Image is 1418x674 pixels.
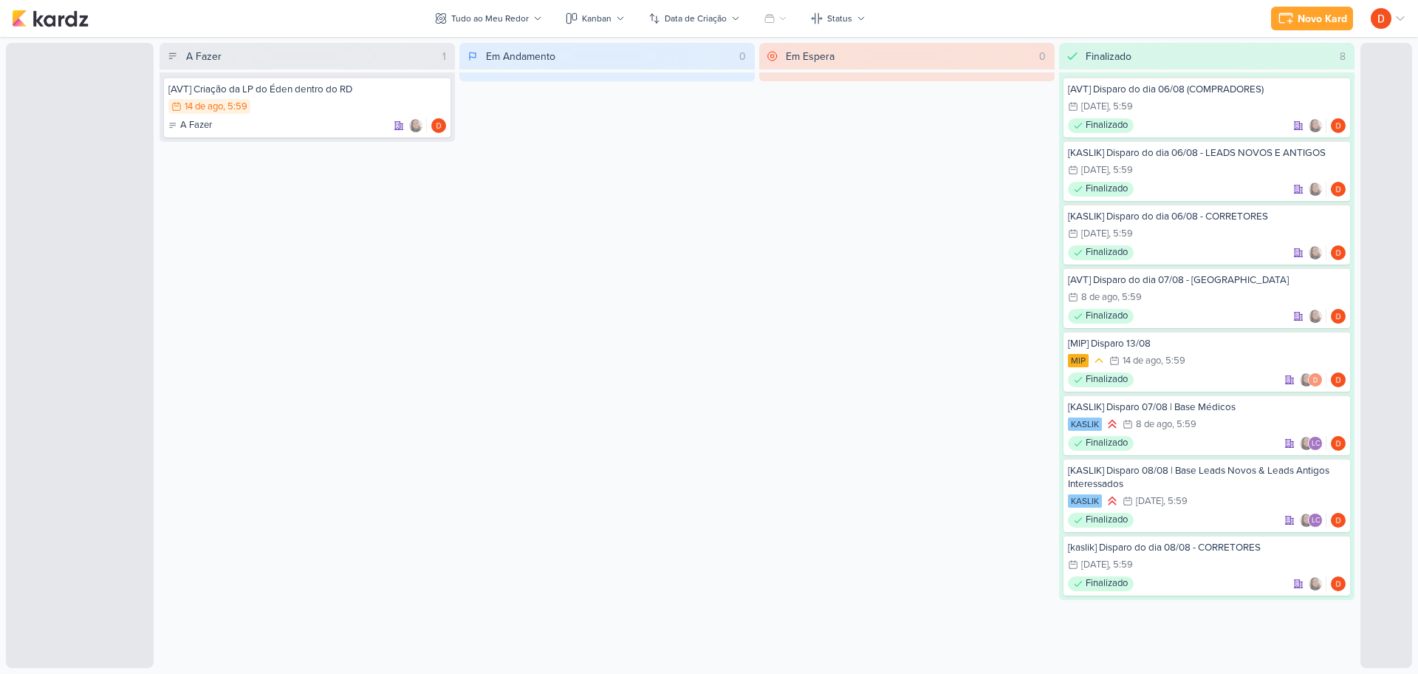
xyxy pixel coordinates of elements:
[1086,576,1128,591] p: Finalizado
[1308,309,1323,324] img: Sharlene Khoury
[1299,436,1314,451] img: Sharlene Khoury
[1371,8,1391,29] img: Diego Lima | TAGAWA
[1109,166,1133,175] div: , 5:59
[1308,576,1326,591] div: Colaboradores: Sharlene Khoury
[1068,354,1089,367] div: MIP
[486,49,555,64] div: Em Andamento
[12,10,89,27] img: kardz.app
[1299,372,1326,387] div: Colaboradores: Sharlene Khoury, Diego Lima | TAGAWA
[1334,49,1352,64] div: 8
[1136,497,1163,506] div: [DATE]
[1081,293,1117,302] div: 8 de ago
[1308,245,1323,260] img: Sharlene Khoury
[1308,513,1323,528] div: Laís Costa
[1299,372,1314,387] img: Sharlene Khoury
[1033,49,1052,64] div: 0
[1068,245,1134,260] div: Finalizado
[1331,309,1346,324] div: Responsável: Diego Lima | TAGAWA
[1068,118,1134,133] div: Finalizado
[1331,513,1346,528] div: Responsável: Diego Lima | TAGAWA
[1086,372,1128,387] p: Finalizado
[1331,182,1346,197] img: Diego Lima | TAGAWA
[1308,118,1323,133] img: Sharlene Khoury
[1086,245,1128,260] p: Finalizado
[1086,118,1128,133] p: Finalizado
[168,118,212,133] div: A Fazer
[168,83,446,96] div: [AVT] Criação da LP do Éden dentro do RD
[408,118,427,133] div: Colaboradores: Sharlene Khoury
[1308,372,1323,387] img: Diego Lima | TAGAWA
[1298,11,1347,27] div: Novo Kard
[436,49,452,64] div: 1
[1271,7,1353,30] button: Novo Kard
[1086,513,1128,528] p: Finalizado
[1068,513,1134,528] div: Finalizado
[1299,436,1326,451] div: Colaboradores: Sharlene Khoury, Laís Costa
[1299,513,1326,528] div: Colaboradores: Sharlene Khoury, Laís Costa
[1081,166,1109,175] div: [DATE]
[1312,440,1320,448] p: LC
[1081,102,1109,112] div: [DATE]
[1123,356,1161,366] div: 14 de ago
[1331,436,1346,451] div: Responsável: Diego Lima | TAGAWA
[1081,560,1109,570] div: [DATE]
[1068,494,1102,508] div: KASLIK
[1068,418,1102,431] div: KASLIK
[1068,337,1346,350] div: [MIP] Disparo 13/08
[1161,356,1185,366] div: , 5:59
[1299,513,1314,528] img: Sharlene Khoury
[1068,182,1134,197] div: Finalizado
[408,118,423,133] img: Sharlene Khoury
[1308,245,1326,260] div: Colaboradores: Sharlene Khoury
[1068,210,1346,223] div: [KASLIK] Disparo do dia 06/08 - CORRETORES
[1312,517,1320,525] p: LC
[1308,182,1326,197] div: Colaboradores: Sharlene Khoury
[1068,401,1346,414] div: [KASLIK] Disparo 07/08 | Base Médicos
[1331,309,1346,324] img: Diego Lima | TAGAWA
[1109,102,1133,112] div: , 5:59
[1331,182,1346,197] div: Responsável: Diego Lima | TAGAWA
[1068,309,1134,324] div: Finalizado
[1068,83,1346,96] div: [AVT] Disparo do dia 06/08 (COMPRADORES)
[1105,417,1120,432] div: Prioridade Alta
[1331,513,1346,528] img: Diego Lima | TAGAWA
[1331,118,1346,133] div: Responsável: Diego Lima | TAGAWA
[733,49,752,64] div: 0
[431,118,446,133] img: Diego Lima | TAGAWA
[1308,309,1326,324] div: Colaboradores: Sharlene Khoury
[1117,293,1142,302] div: , 5:59
[1331,118,1346,133] img: Diego Lima | TAGAWA
[223,102,247,112] div: , 5:59
[1081,229,1109,239] div: [DATE]
[1331,436,1346,451] img: Diego Lima | TAGAWA
[1068,146,1346,160] div: [KASLIK] Disparo do dia 06/08 - LEADS NOVOS E ANTIGOS
[1331,576,1346,591] img: Diego Lima | TAGAWA
[180,118,212,133] p: A Fazer
[1068,436,1134,451] div: Finalizado
[1308,436,1323,451] div: Laís Costa
[1068,372,1134,387] div: Finalizado
[1086,182,1128,197] p: Finalizado
[1068,273,1346,287] div: [AVT] Disparo do dia 07/08 - Jardim do Éden
[1092,353,1106,368] div: Prioridade Média
[185,102,223,112] div: 14 de ago
[1308,182,1323,197] img: Sharlene Khoury
[1109,560,1133,570] div: , 5:59
[1308,118,1326,133] div: Colaboradores: Sharlene Khoury
[1331,576,1346,591] div: Responsável: Diego Lima | TAGAWA
[1308,576,1323,591] img: Sharlene Khoury
[1331,245,1346,260] img: Diego Lima | TAGAWA
[1331,372,1346,387] img: Diego Lima | TAGAWA
[1136,420,1172,429] div: 8 de ago
[1105,494,1120,508] div: Prioridade Alta
[431,118,446,133] div: Responsável: Diego Lima | TAGAWA
[1068,576,1134,591] div: Finalizado
[1331,372,1346,387] div: Responsável: Diego Lima | TAGAWA
[1068,541,1346,554] div: [kaslik] Disparo do dia 08/08 - CORRETORES
[1331,245,1346,260] div: Responsável: Diego Lima | TAGAWA
[1086,49,1131,64] div: Finalizado
[1086,436,1128,451] p: Finalizado
[1109,229,1133,239] div: , 5:59
[1086,309,1128,324] p: Finalizado
[1163,497,1188,506] div: , 5:59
